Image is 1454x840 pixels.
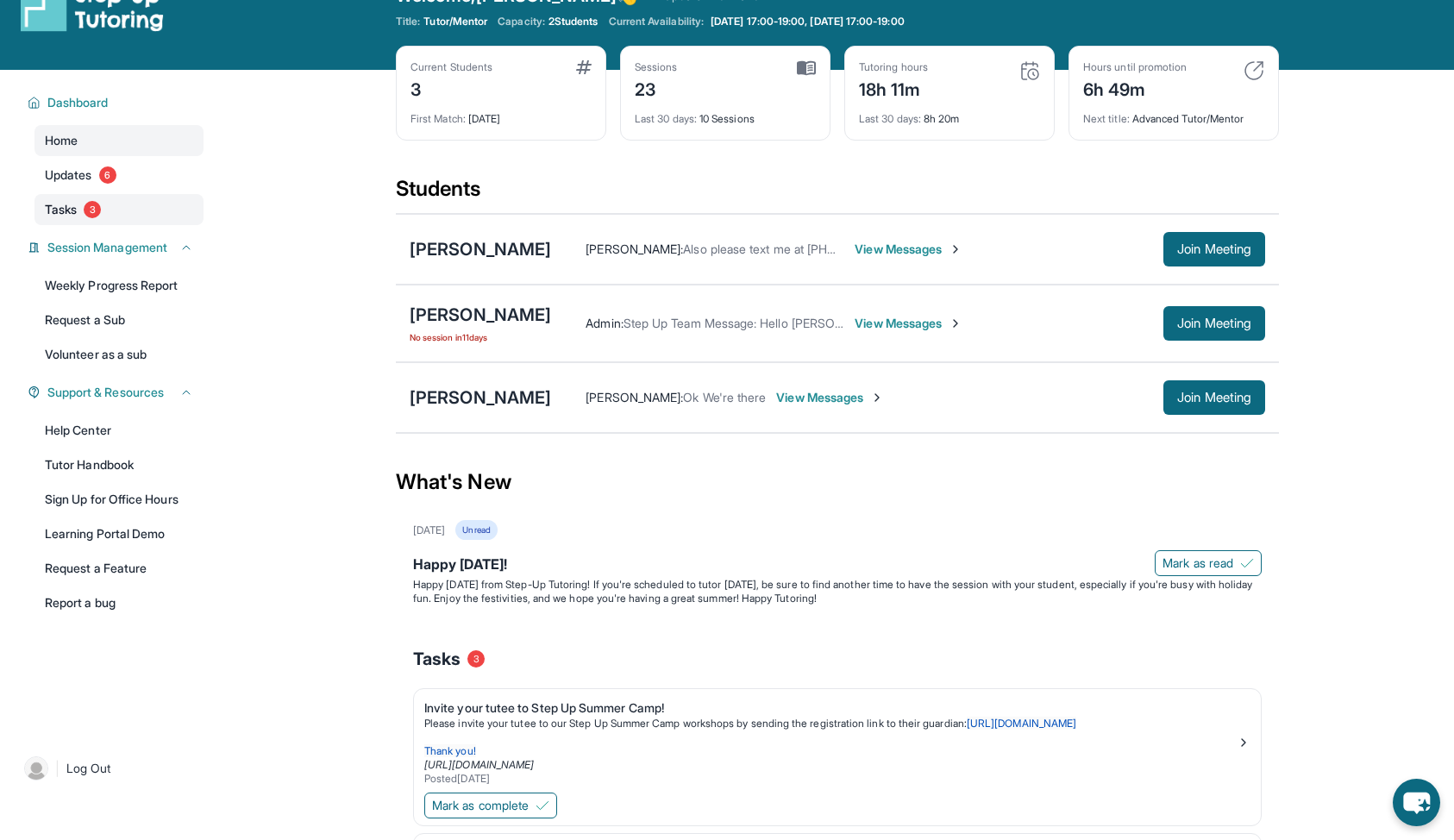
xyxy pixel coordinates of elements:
span: Current Availability: [609,15,704,28]
span: Last 30 days : [635,112,697,125]
a: Request a Feature [34,553,204,584]
div: Invite your tutee to Step Up Summer Camp! [424,699,1237,717]
div: Students [396,175,1279,213]
span: Join Meeting [1177,244,1251,254]
button: Join Meeting [1163,232,1265,266]
span: View Messages [855,241,962,258]
div: Happy [DATE]! [413,554,1262,578]
a: Help Center [34,415,204,446]
span: Admin : [586,316,623,330]
img: Mark as complete [536,799,549,812]
div: 18h 11m [859,74,928,102]
a: [URL][DOMAIN_NAME] [967,717,1076,730]
a: |Log Out [17,749,204,787]
img: Chevron-Right [949,242,962,256]
a: Tutor Handbook [34,449,204,480]
a: Sign Up for Office Hours [34,484,204,515]
img: card [1019,60,1040,81]
a: Weekly Progress Report [34,270,204,301]
a: Request a Sub [34,304,204,335]
span: 2 Students [548,15,599,28]
span: Support & Resources [47,384,164,401]
button: Support & Resources [41,384,193,401]
a: Report a bug [34,587,204,618]
span: [PERSON_NAME] : [586,390,683,404]
div: Unread [455,520,497,540]
span: First Match : [411,112,466,125]
span: Tutor/Mentor [423,15,487,28]
button: Mark as read [1155,550,1262,576]
span: Session Management [47,239,167,256]
span: Mark as complete [432,797,529,814]
div: Hours until promotion [1083,60,1187,74]
span: [DATE] 17:00-19:00, [DATE] 17:00-19:00 [711,15,905,28]
div: [PERSON_NAME] [410,237,551,261]
a: Home [34,125,204,156]
button: Join Meeting [1163,306,1265,341]
div: [PERSON_NAME] [410,386,551,410]
a: Learning Portal Demo [34,518,204,549]
a: [URL][DOMAIN_NAME] [424,758,534,771]
div: Tutoring hours [859,60,928,74]
span: [PERSON_NAME] : [586,241,683,256]
div: What's New [396,444,1279,520]
img: card [576,60,592,74]
div: Sessions [635,60,678,74]
div: 6h 49m [1083,74,1187,102]
div: 23 [635,74,678,102]
div: 8h 20m [859,102,1040,126]
button: Mark as complete [424,793,557,818]
a: Updates6 [34,160,204,191]
span: Dashboard [47,94,109,111]
img: card [797,60,816,76]
div: [DATE] [413,523,445,537]
span: | [55,758,60,779]
div: Advanced Tutor/Mentor [1083,102,1264,126]
span: Thank you! [424,744,476,757]
button: Session Management [41,239,193,256]
span: Join Meeting [1177,318,1251,329]
span: Mark as read [1163,555,1233,572]
span: Home [45,132,78,149]
span: Ok We're there [683,390,766,404]
div: [PERSON_NAME] [410,303,551,327]
span: View Messages [855,315,962,332]
a: Tasks3 [34,194,204,225]
span: Tasks [45,201,77,218]
span: Last 30 days : [859,112,921,125]
span: Updates [45,166,92,184]
span: Title: [396,15,420,28]
div: 10 Sessions [635,102,816,126]
a: Volunteer as a sub [34,339,204,370]
span: Log Out [66,760,111,777]
button: chat-button [1393,779,1440,826]
img: Mark as read [1240,556,1254,570]
span: View Messages [776,389,884,406]
img: card [1244,60,1264,81]
div: Current Students [411,60,492,74]
span: Also please text me at [PHONE_NUMBER] as I may not be able to receive your message here. thanks [683,241,1233,256]
a: [DATE] 17:00-19:00, [DATE] 17:00-19:00 [707,15,908,28]
span: Next title : [1083,112,1130,125]
button: Dashboard [41,94,193,111]
div: [DATE] [411,102,592,126]
img: user-img [24,756,48,780]
img: Chevron-Right [949,317,962,330]
img: Chevron-Right [870,391,884,404]
p: Happy [DATE] from Step-Up Tutoring! If you're scheduled to tutor [DATE], be sure to find another ... [413,578,1262,605]
button: Join Meeting [1163,380,1265,415]
span: Tasks [413,647,461,671]
span: 3 [84,201,101,218]
span: Capacity: [498,15,545,28]
div: 3 [411,74,492,102]
p: Please invite your tutee to our Step Up Summer Camp workshops by sending the registration link to... [424,717,1237,730]
a: Invite your tutee to Step Up Summer Camp!Please invite your tutee to our Step Up Summer Camp work... [414,689,1261,789]
span: 6 [99,166,116,184]
span: No session in 11 days [410,330,551,344]
span: Join Meeting [1177,392,1251,403]
div: Posted [DATE] [424,772,1237,786]
span: 3 [467,650,485,668]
